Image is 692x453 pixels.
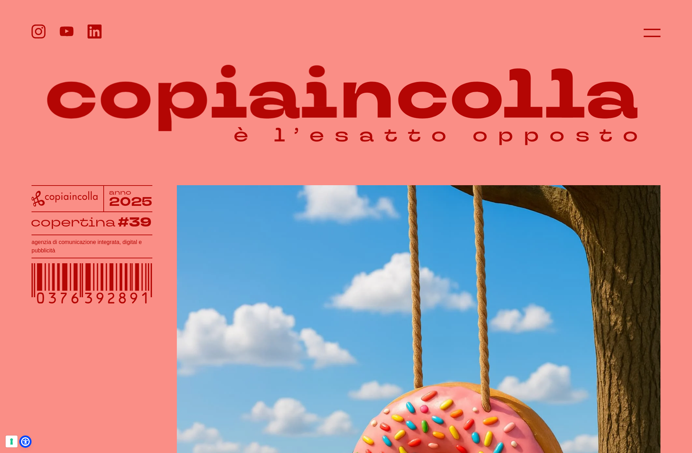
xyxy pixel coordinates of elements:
[6,435,18,447] button: Le tue preferenze relative al consenso per le tecnologie di tracciamento
[21,437,30,446] a: Open Accessibility Menu
[109,193,153,210] tspan: 2025
[118,214,152,232] tspan: #39
[32,238,152,255] h1: agenzia di comunicazione integrata, digital e pubblicità
[31,214,115,231] tspan: copertina
[109,188,131,197] tspan: anno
